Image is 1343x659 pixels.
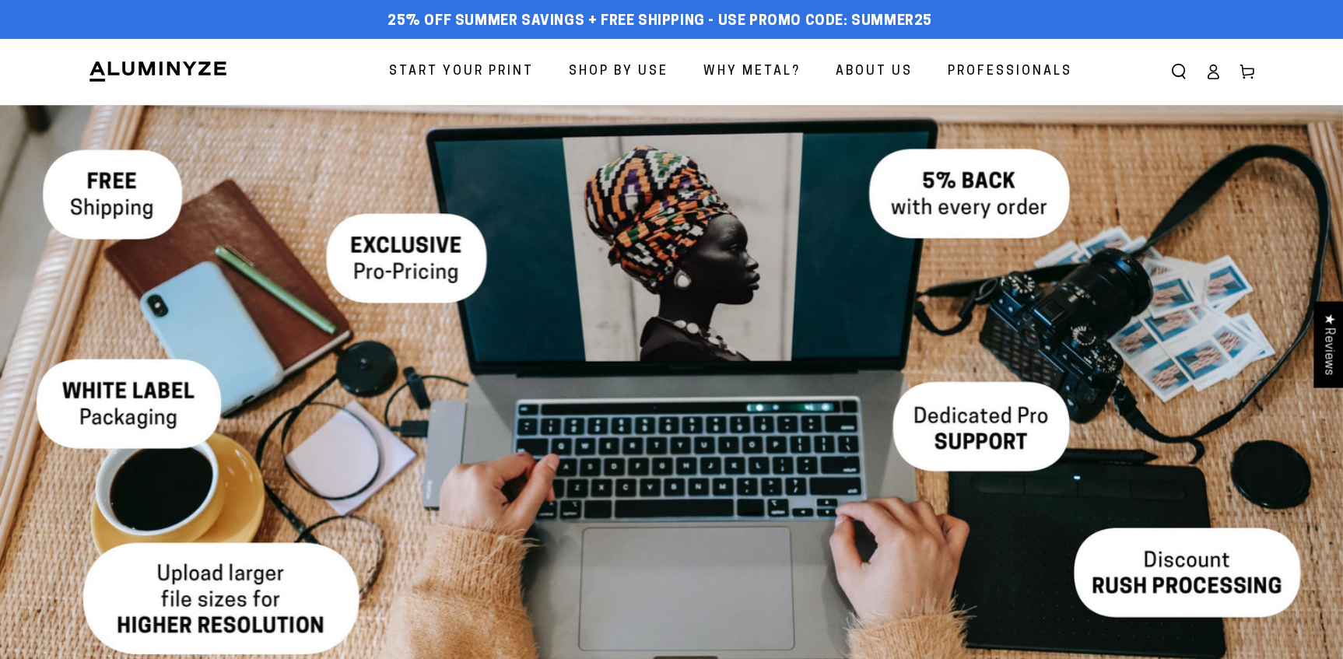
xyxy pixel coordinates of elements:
a: Why Metal? [692,51,812,93]
span: Professionals [948,61,1072,83]
summary: Search our site [1162,54,1196,89]
img: Aluminyze [88,60,228,83]
span: Start Your Print [389,61,534,83]
a: About Us [824,51,924,93]
div: Click to open Judge.me floating reviews tab [1313,301,1343,387]
span: About Us [836,61,913,83]
a: Professionals [936,51,1084,93]
a: Start Your Print [377,51,545,93]
span: Why Metal? [703,61,801,83]
span: Shop By Use [569,61,668,83]
a: Shop By Use [557,51,680,93]
span: 25% off Summer Savings + Free Shipping - Use Promo Code: SUMMER25 [387,13,932,30]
